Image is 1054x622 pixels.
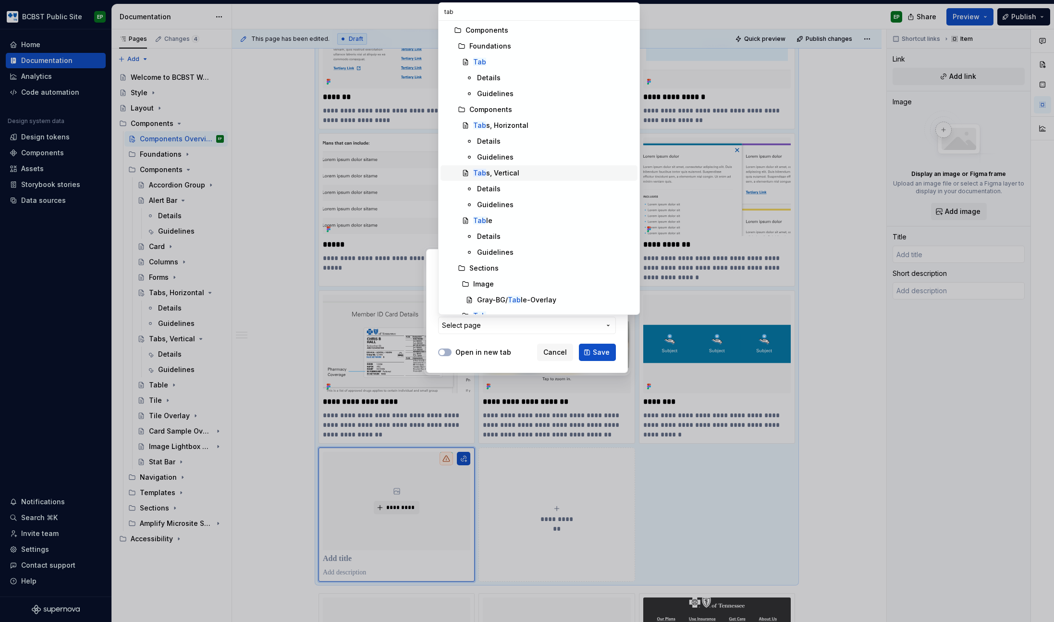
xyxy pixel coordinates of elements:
mark: Tab [508,296,521,304]
div: Gray-BG/ le-Overlay [477,295,556,305]
div: s, Horizontal [473,121,528,130]
div: Details [477,73,501,83]
div: Image [473,279,494,289]
mark: Tab [473,311,486,320]
mark: Tab [473,169,486,177]
div: Details [477,232,501,241]
div: Search in pages... [439,21,639,314]
div: Details [477,137,501,146]
mark: Tab [473,58,486,66]
div: Foundations [469,41,511,51]
div: Details [477,184,501,194]
div: Components [466,25,508,35]
div: s, Vertical [473,168,519,178]
div: Components [469,105,512,114]
div: le [473,216,492,225]
div: Guidelines [477,200,514,210]
div: Guidelines [477,89,514,99]
div: Guidelines [477,152,514,162]
div: Sections [469,263,499,273]
input: Search in pages... [439,3,639,20]
div: Guidelines [477,248,514,257]
mark: Tab [473,121,486,129]
mark: Tab [473,216,486,224]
